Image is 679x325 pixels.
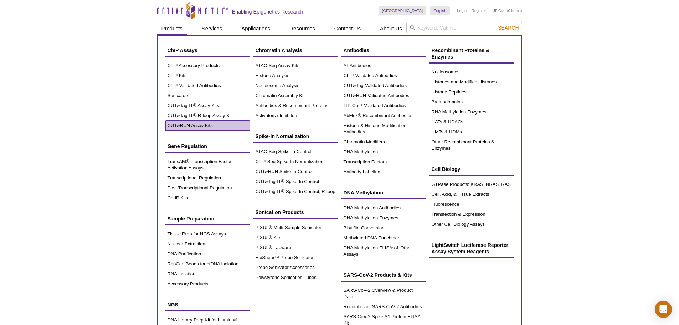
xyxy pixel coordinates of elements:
[432,166,461,172] span: Cell Biology
[429,127,514,137] a: HMTs & HDMs
[253,130,338,143] a: Spike-In Normalization
[457,8,467,13] a: Login
[341,167,426,177] a: Antibody Labeling
[429,67,514,77] a: Nucleosomes
[165,298,250,311] a: NGS
[493,9,497,12] img: Your Cart
[429,179,514,189] a: GTPase Products: KRAS, NRAS, RAS
[341,147,426,157] a: DNA Methylation
[165,239,250,249] a: Nuclear Extraction
[253,91,338,101] a: Chromatin Assembly Kit
[165,259,250,269] a: RapCap Beads for cfDNA Isolation
[341,213,426,223] a: DNA Methylation Enzymes
[168,216,215,222] span: Sample Preparation
[165,111,250,121] a: CUT&Tag-IT® R-loop Assay Kit
[341,302,426,312] a: Recombinant SARS-CoV-2 Antibodies
[253,71,338,81] a: Histone Analysis
[330,22,365,35] a: Contact Us
[253,81,338,91] a: Nucleosome Analysis
[168,143,207,149] span: Gene Regulation
[429,209,514,219] a: Transfection & Expression
[429,107,514,117] a: RNA Methylation Enzymes
[341,44,426,57] a: Antibodies
[165,173,250,183] a: Transcriptional Regulation
[165,249,250,259] a: DNA Purification
[165,81,250,91] a: ChIP-Validated Antibodies
[341,203,426,213] a: DNA Methylation Antibodies
[253,177,338,187] a: CUT&Tag-IT® Spike-In Control
[165,139,250,153] a: Gene Regulation
[253,263,338,273] a: Probe Sonicator Accessories
[168,302,178,308] span: NGS
[253,111,338,121] a: Activators / Inhibitors
[429,199,514,209] a: Fluorescence
[168,47,197,53] span: ChIP Assays
[341,243,426,259] a: DNA Methylation ELISAs & Other Assays
[341,121,426,137] a: Histone & Histone Modification Antibodies
[341,137,426,147] a: Chromatin Modifiers
[256,133,309,139] span: Spike-In Normalization
[165,91,250,101] a: Sonicators
[496,25,521,31] button: Search
[341,223,426,233] a: Bisulfite Conversion
[165,193,250,203] a: Co-IP Kits
[253,273,338,283] a: Polystyrene Sonication Tubes
[165,121,250,131] a: CUT&RUN Assay Kits
[285,22,319,35] a: Resources
[429,238,514,258] a: LightSwitch Luciferase Reporter Assay System Reagents
[344,272,412,278] span: SARS-CoV-2 Products & Kits
[429,87,514,97] a: Histone Peptides
[232,9,303,15] h2: Enabling Epigenetics Research
[165,315,250,325] a: DNA Library Prep Kit for Illumina®
[253,253,338,263] a: EpiShear™ Probe Sonicator
[165,61,250,71] a: ChIP Accessory Products
[157,22,187,35] a: Products
[341,285,426,302] a: SARS-CoV-2 Overview & Product Data
[655,301,672,318] div: Open Intercom Messenger
[429,97,514,107] a: Bromodomains
[253,157,338,167] a: ChIP-Seq Spike-In Normalization
[498,25,519,31] span: Search
[472,8,486,13] a: Register
[165,279,250,289] a: Accessory Products
[341,91,426,101] a: CUT&RUN-Validated Antibodies
[430,6,450,15] a: English
[429,117,514,127] a: HATs & HDACs
[253,187,338,197] a: CUT&Tag-IT® Spike-In Control, R-loop
[256,47,302,53] span: Chromatin Analysis
[165,269,250,279] a: RNA Isolation
[344,190,383,195] span: DNA Methylation
[429,219,514,229] a: Other Cell Biology Assays
[376,22,406,35] a: About Us
[429,137,514,153] a: Other Recombinant Proteins & Enzymes
[253,233,338,243] a: PIXUL® Kits
[341,268,426,282] a: SARS-CoV-2 Products & Kits
[197,22,227,35] a: Services
[341,157,426,167] a: Transcription Factors
[253,205,338,219] a: Sonication Products
[469,6,470,15] li: |
[253,167,338,177] a: CUT&RUN Spike-In Control
[165,157,250,173] a: TransAM® Transcription Factor Activation Assays
[253,61,338,71] a: ATAC-Seq Assay Kits
[493,8,506,13] a: Cart
[253,243,338,253] a: PIXUL® Labware
[165,71,250,81] a: ChIP Kits
[256,209,304,215] span: Sonication Products
[493,6,522,15] li: (0 items)
[429,189,514,199] a: Cell, Acid, & Tissue Extracts
[165,44,250,57] a: ChIP Assays
[379,6,427,15] a: [GEOGRAPHIC_DATA]
[406,22,522,34] input: Keyword, Cat. No.
[165,229,250,239] a: Tissue Prep for NGS Assays
[165,101,250,111] a: CUT&Tag-IT® Assay Kits
[432,47,490,60] span: Recombinant Proteins & Enzymes
[253,101,338,111] a: Antibodies & Recombinant Proteins
[253,147,338,157] a: ATAC-Seq Spike-In Control
[253,44,338,57] a: Chromatin Analysis
[237,22,274,35] a: Applications
[429,162,514,176] a: Cell Biology
[429,44,514,64] a: Recombinant Proteins & Enzymes
[165,212,250,225] a: Sample Preparation
[341,81,426,91] a: CUT&Tag-Validated Antibodies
